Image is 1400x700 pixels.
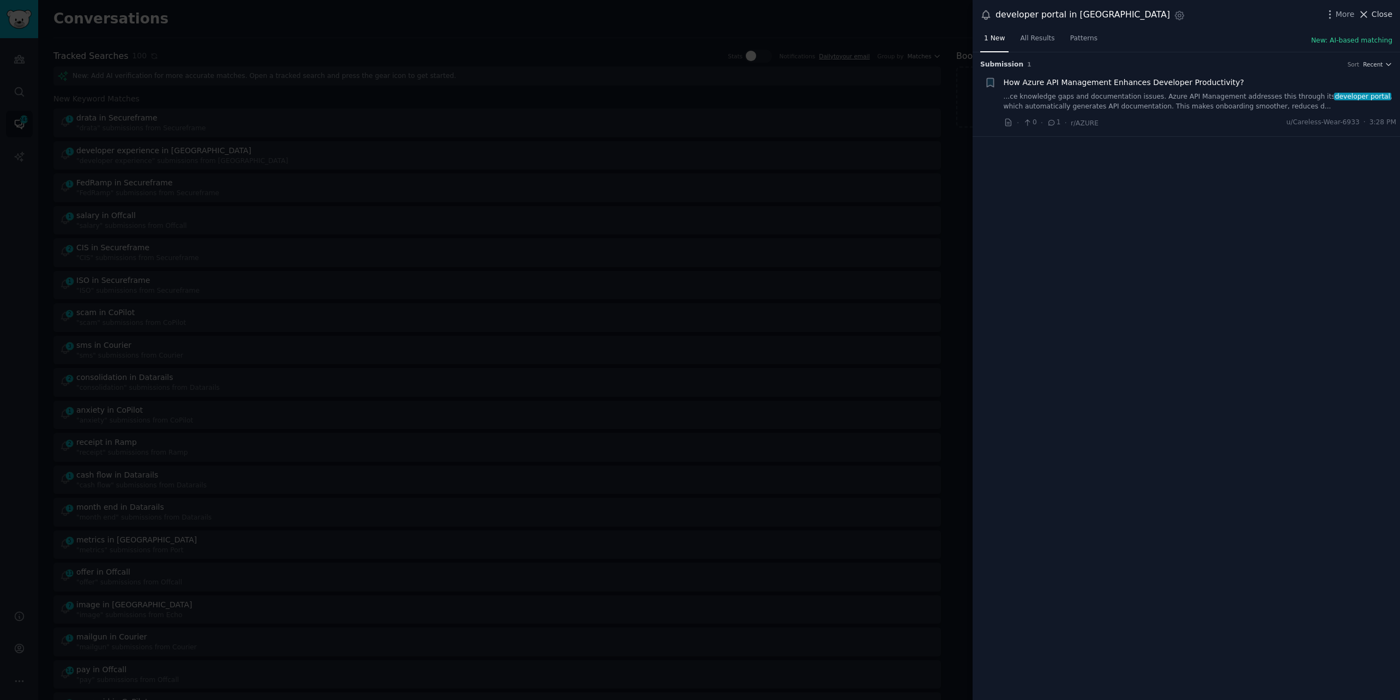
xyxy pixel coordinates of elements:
a: 1 New [980,30,1009,52]
span: 0 [1023,118,1036,128]
a: How Azure API Management Enhances Developer Productivity? [1004,77,1245,88]
span: · [1065,117,1067,129]
a: Patterns [1066,30,1101,52]
span: Recent [1363,61,1383,68]
span: · [1363,118,1366,128]
span: r/AZURE [1071,119,1099,127]
span: 3:28 PM [1369,118,1396,128]
a: ...ce knowledge gaps and documentation issues. Azure API Management addresses this through itsdev... [1004,92,1397,111]
span: Submission [980,60,1023,70]
span: · [1017,117,1019,129]
span: More [1336,9,1355,20]
span: Patterns [1070,34,1097,44]
span: · [1041,117,1043,129]
button: New: AI-based matching [1311,36,1392,46]
div: developer portal in [GEOGRAPHIC_DATA] [995,8,1170,22]
span: All Results [1020,34,1054,44]
span: 1 [1027,61,1031,68]
button: Recent [1363,61,1392,68]
span: 1 [1047,118,1060,128]
div: Sort [1348,61,1360,68]
span: Close [1372,9,1392,20]
button: Close [1358,9,1392,20]
span: 1 New [984,34,1005,44]
a: All Results [1016,30,1058,52]
span: developer portal [1334,93,1391,100]
span: u/Careless-Wear-6933 [1287,118,1360,128]
button: More [1324,9,1355,20]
